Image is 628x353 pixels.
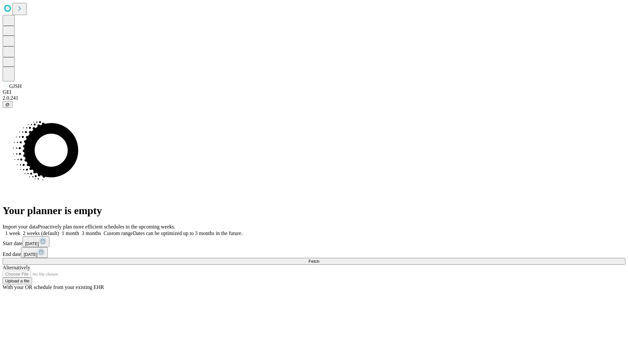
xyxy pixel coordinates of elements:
div: GEI [3,89,625,95]
h1: Your planner is empty [3,205,625,217]
span: Import your data [3,224,38,229]
span: @ [5,102,10,107]
span: [DATE] [24,252,37,257]
span: [DATE] [25,241,39,246]
span: Custom range [104,230,133,236]
span: Fetch [308,259,319,264]
span: 2 weeks (default) [23,230,59,236]
span: Dates can be optimized up to 3 months in the future. [133,230,242,236]
div: End date [3,247,625,258]
button: Upload a file [3,277,32,284]
span: 1 week [5,230,20,236]
span: With your OR schedule from your existing EHR [3,284,104,290]
button: @ [3,101,12,108]
button: [DATE] [21,247,48,258]
span: Proactively plan more efficient schedules in the upcoming weeks. [38,224,175,229]
span: 3 months [82,230,101,236]
span: 1 month [62,230,79,236]
div: Start date [3,236,625,247]
button: [DATE] [23,236,49,247]
div: 2.0.241 [3,95,625,101]
span: GJSH [9,83,22,89]
span: Alternatively [3,265,30,270]
button: Fetch [3,258,625,265]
